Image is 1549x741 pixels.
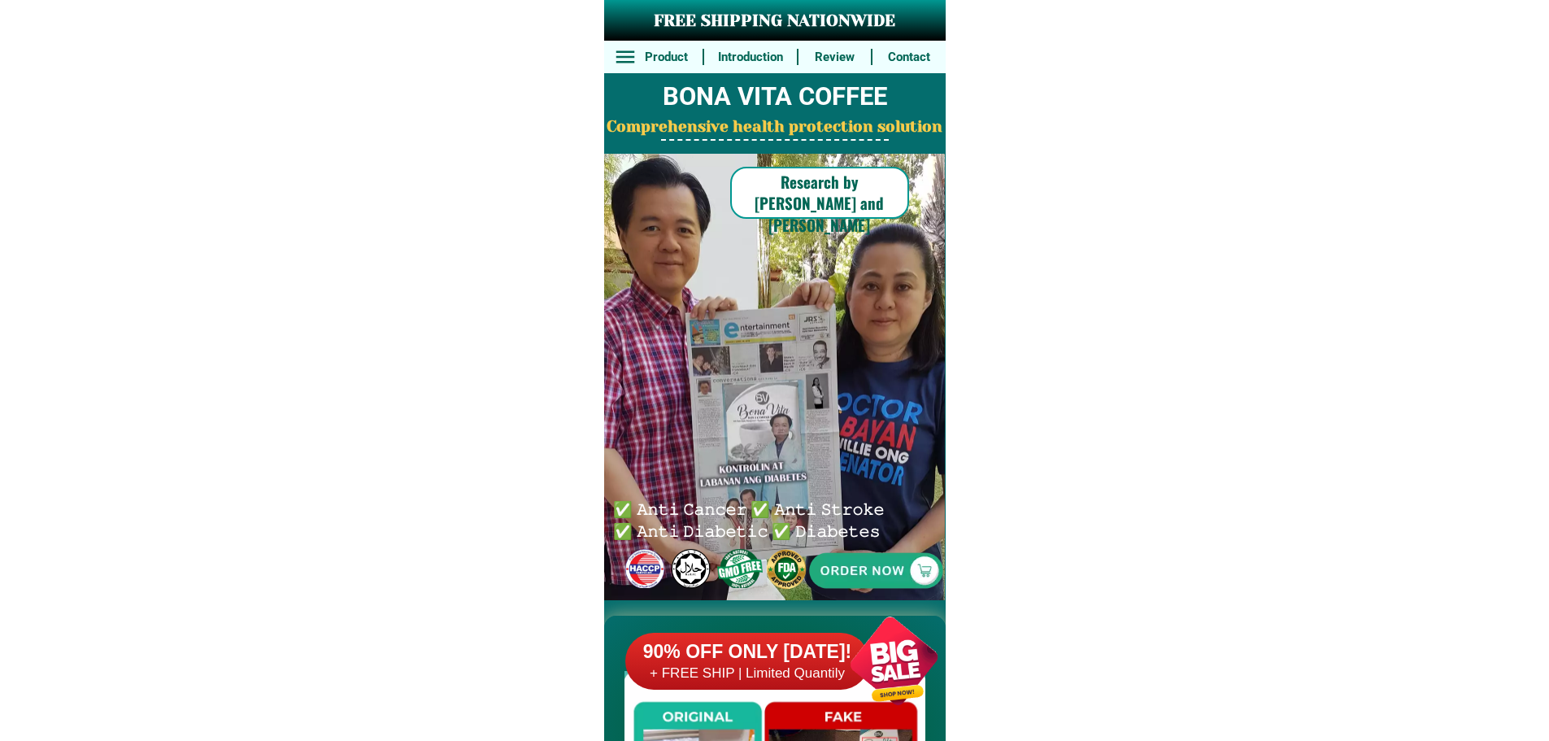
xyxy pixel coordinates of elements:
h2: BONA VITA COFFEE [604,78,946,116]
h6: Introduction [712,48,788,67]
h3: FREE SHIPPING NATIONWIDE [604,9,946,33]
h6: Review [807,48,863,67]
h6: Product [638,48,694,67]
h6: + FREE SHIP | Limited Quantily [625,665,869,682]
h2: FAKE VS ORIGINAL [604,629,946,672]
h6: Contact [881,48,937,67]
h2: Comprehensive health protection solution [604,116,946,139]
h6: 90% OFF ONLY [DATE]! [625,640,869,665]
h6: ✅ 𝙰𝚗𝚝𝚒 𝙲𝚊𝚗𝚌𝚎𝚛 ✅ 𝙰𝚗𝚝𝚒 𝚂𝚝𝚛𝚘𝚔𝚎 ✅ 𝙰𝚗𝚝𝚒 𝙳𝚒𝚊𝚋𝚎𝚝𝚒𝚌 ✅ 𝙳𝚒𝚊𝚋𝚎𝚝𝚎𝚜 [613,497,891,540]
h6: Research by [PERSON_NAME] and [PERSON_NAME] [730,171,909,236]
